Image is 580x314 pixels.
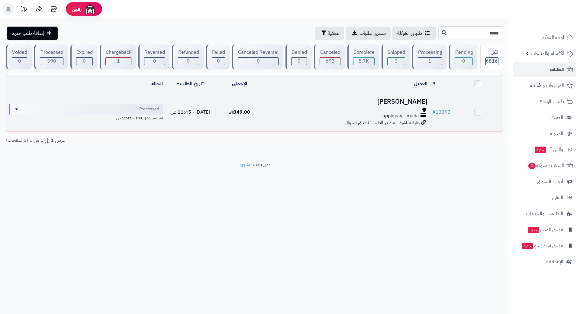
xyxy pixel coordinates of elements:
[345,119,420,126] span: زيارة مباشرة - مصدر الطلب: تطبيق الجوال
[513,206,576,221] a: التطبيقات والخدمات
[380,44,411,70] a: Shipped 3
[418,49,442,56] div: Processing
[353,58,374,65] div: 5728
[513,158,576,173] a: السلات المتروكة0
[320,49,340,56] div: Canceled
[411,44,448,70] a: Processing 1
[9,115,163,121] div: اخر تحديث: [DATE] - 11:45 ص
[513,126,576,141] a: المدونة
[137,44,171,70] a: Reversed 0
[526,209,563,218] span: التطبيقات والخدمات
[106,58,131,65] div: 1
[397,30,422,37] span: طلباتي المُوكلة
[359,57,369,65] span: 5.7K
[7,27,58,40] a: إضافة طلب جديد
[521,241,563,250] span: تطبيق نقاط البيع
[535,147,546,153] span: جديد
[513,222,576,237] a: تطبيق المتجرجديد
[527,225,563,234] span: تطبيق المتجر
[47,57,56,65] span: 390
[292,58,307,65] div: 0
[12,49,27,56] div: Voided
[551,113,563,122] span: العملاء
[478,44,504,70] a: الكل6816
[313,44,346,70] a: Canceled 693
[395,57,398,65] span: 3
[83,57,86,65] span: 0
[298,57,301,65] span: 0
[212,49,225,56] div: Failed
[537,177,563,186] span: أدوات التسويق
[550,129,563,138] span: المدونة
[267,98,427,105] h3: [PERSON_NAME]
[178,49,199,56] div: Refunded
[76,58,92,65] div: 0
[217,57,220,65] span: 0
[540,97,564,106] span: طلبات الإرجاع
[5,44,33,70] a: Voided 0
[382,112,419,119] span: applepay - mada
[238,58,278,65] div: 0
[212,58,225,65] div: 0
[72,5,82,13] span: رفيق
[513,30,576,45] a: لوحة التحكم
[513,62,576,77] a: الطلبات
[531,49,564,58] span: الأقسام والمنتجات
[432,108,436,116] span: #
[528,161,564,170] span: السلات المتروكة
[151,80,163,87] a: الحالة
[428,57,431,65] span: 1
[40,58,63,65] div: 390
[2,137,255,144] div: عرض 1 إلى 1 من 1 (1 صفحات)
[387,49,405,56] div: Shipped
[40,49,63,56] div: Processed
[315,27,344,40] button: تصفية
[16,3,31,17] a: تحديثات المنصة
[18,57,21,65] span: 0
[485,49,498,56] div: الكل
[205,44,231,70] a: Failed 0
[178,58,198,65] div: 0
[542,33,564,42] span: لوحة التحكم
[187,57,190,65] span: 0
[486,57,498,65] span: 6816
[552,193,563,202] span: التقارير
[353,49,375,56] div: Complete
[455,49,472,56] div: Pending
[257,57,260,65] span: 0
[238,49,279,56] div: Canceled Reversal
[455,58,472,65] div: 0
[171,44,205,70] a: Refunded 0
[513,190,576,205] a: التقارير
[69,44,98,70] a: Expired 0
[388,58,405,65] div: 3
[530,81,564,90] span: المراجعات والأسئلة
[528,227,539,233] span: جديد
[12,58,27,65] div: 0
[346,44,380,70] a: Complete 5.7K
[76,49,93,56] div: Expired
[144,49,165,56] div: Reversed
[153,57,156,65] span: 0
[105,49,131,56] div: Chargeback
[84,3,96,15] img: ai-face.png
[432,80,435,87] a: #
[462,57,465,65] span: 0
[291,49,307,56] div: Denied
[414,80,427,87] a: العميل
[229,108,250,116] span: 349.00
[513,174,576,189] a: أدوات التسويق
[432,108,451,116] a: #13393
[513,94,576,109] a: طلبات الإرجاع
[539,11,574,23] img: logo-2.png
[513,78,576,93] a: المراجعات والأسئلة
[418,58,442,65] div: 1
[513,238,576,253] a: تطبيق نقاط البيعجديد
[513,142,576,157] a: وآتس آبجديد
[360,30,386,37] span: تصدير الطلبات
[448,44,478,70] a: Pending 0
[144,58,165,65] div: 0
[117,57,120,65] span: 1
[176,80,204,87] a: تاريخ الطلب
[232,80,247,87] a: الإجمالي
